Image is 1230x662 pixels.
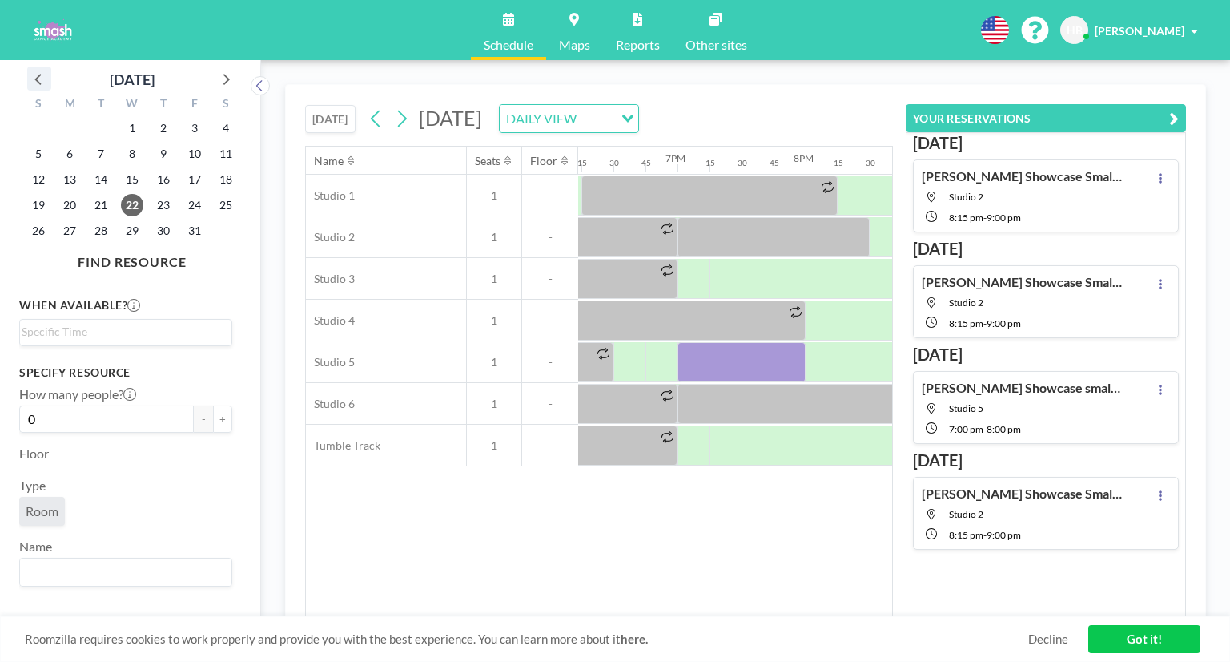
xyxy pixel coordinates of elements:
[834,158,843,168] div: 15
[467,230,521,244] span: 1
[987,423,1021,435] span: 8:00 PM
[58,143,81,165] span: Monday, October 6, 2025
[22,562,223,583] input: Search for option
[215,117,237,139] span: Saturday, October 4, 2025
[26,14,79,46] img: organization-logo
[58,168,81,191] span: Monday, October 13, 2025
[90,194,112,216] span: Tuesday, October 21, 2025
[949,402,983,414] span: Studio 5
[922,274,1122,290] h4: [PERSON_NAME] Showcase Small Group 45 min Included
[705,158,715,168] div: 15
[215,143,237,165] span: Saturday, October 11, 2025
[306,272,355,286] span: Studio 3
[25,632,1028,647] span: Roomzilla requires cookies to work properly and provide you with the best experience. You can lea...
[183,143,206,165] span: Friday, October 10, 2025
[121,168,143,191] span: Wednesday, October 15, 2025
[1088,625,1200,653] a: Got it!
[152,143,175,165] span: Thursday, October 9, 2025
[484,38,533,51] span: Schedule
[58,220,81,242] span: Monday, October 27, 2025
[26,503,58,519] span: Room
[152,194,175,216] span: Thursday, October 23, 2025
[121,117,143,139] span: Wednesday, October 1, 2025
[305,105,356,133] button: [DATE]
[152,168,175,191] span: Thursday, October 16, 2025
[467,188,521,203] span: 1
[121,194,143,216] span: Wednesday, October 22, 2025
[906,104,1186,132] button: YOUR RESERVATIONS
[522,397,578,411] span: -
[20,559,231,586] div: Search for option
[685,38,747,51] span: Other sites
[1067,23,1083,38] span: HB
[54,95,86,115] div: M
[467,313,521,328] span: 1
[210,95,241,115] div: S
[19,478,46,494] label: Type
[467,397,521,411] span: 1
[306,313,355,328] span: Studio 4
[58,194,81,216] span: Monday, October 20, 2025
[616,38,660,51] span: Reports
[577,158,587,168] div: 15
[621,632,648,646] a: here.
[117,95,148,115] div: W
[913,450,1179,470] h3: [DATE]
[213,406,232,433] button: +
[949,508,983,520] span: Studio 2
[866,158,875,168] div: 30
[147,95,179,115] div: T
[27,143,50,165] span: Sunday, October 5, 2025
[19,365,232,380] h3: Specify resource
[306,438,380,453] span: Tumble Track
[522,313,578,328] span: -
[419,106,482,130] span: [DATE]
[183,117,206,139] span: Friday, October 3, 2025
[110,68,155,91] div: [DATE]
[27,194,50,216] span: Sunday, October 19, 2025
[913,239,1179,259] h3: [DATE]
[194,406,213,433] button: -
[121,220,143,242] span: Wednesday, October 29, 2025
[306,355,355,369] span: Studio 5
[559,38,590,51] span: Maps
[90,220,112,242] span: Tuesday, October 28, 2025
[152,117,175,139] span: Thursday, October 2, 2025
[987,529,1021,541] span: 9:00 PM
[314,154,344,168] div: Name
[770,158,779,168] div: 45
[1028,632,1068,647] a: Decline
[19,386,136,402] label: How many people?
[987,317,1021,329] span: 9:00 PM
[987,212,1021,224] span: 9:00 PM
[306,188,355,203] span: Studio 1
[467,355,521,369] span: 1
[983,317,987,329] span: -
[913,133,1179,153] h3: [DATE]
[522,272,578,286] span: -
[983,423,987,435] span: -
[503,108,580,129] span: DAILY VIEW
[22,323,223,341] input: Search for option
[913,345,1179,365] h3: [DATE]
[306,397,355,411] span: Studio 6
[183,220,206,242] span: Friday, October 31, 2025
[27,220,50,242] span: Sunday, October 26, 2025
[949,317,983,329] span: 8:15 PM
[20,320,231,344] div: Search for option
[983,212,987,224] span: -
[23,95,54,115] div: S
[530,154,557,168] div: Floor
[641,158,651,168] div: 45
[949,423,983,435] span: 7:00 PM
[475,154,500,168] div: Seats
[949,212,983,224] span: 8:15 PM
[522,355,578,369] span: -
[522,188,578,203] span: -
[983,529,987,541] span: -
[183,194,206,216] span: Friday, October 24, 2025
[467,272,521,286] span: 1
[949,529,983,541] span: 8:15 PM
[467,438,521,453] span: 1
[522,438,578,453] span: -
